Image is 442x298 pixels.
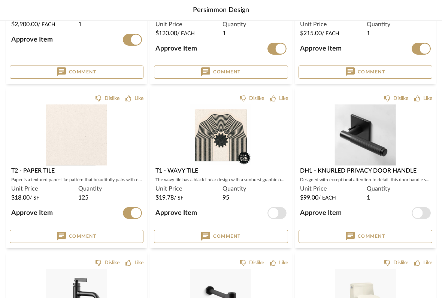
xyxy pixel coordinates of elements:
button: Comment [10,230,143,243]
span: Comment [69,233,97,239]
span: Approve Item [300,45,342,52]
div: Paper is a textured paper-like pattern that beautifully pairs with other oatterns, but can also b... [11,175,142,184]
span: / SF [30,195,39,201]
span: Comment [213,233,241,239]
img: T2 - Paper Tile [46,104,107,165]
div: Dislike [249,95,264,102]
span: Comment [358,69,385,75]
div: Like [134,95,143,102]
span: 1 [222,29,226,38]
button: Comment [10,66,143,79]
span: Persimmon Design [193,5,249,15]
div: Dislike [105,95,119,102]
button: Comment [299,66,432,79]
span: / Each [38,22,55,27]
span: Quantity [222,20,246,29]
span: 125 [78,193,88,202]
div: Like [279,95,288,102]
span: Unit Price [155,184,182,193]
span: Quantity [78,184,102,193]
div: 0 [299,104,432,165]
span: Comment [213,69,241,75]
span: $120.00 [155,30,177,36]
button: Comment [154,66,288,79]
img: DH1 - Knurled Privacy Door Handle [335,104,396,165]
span: 1 [367,29,370,38]
span: Comment [358,233,385,239]
div: Dislike [105,259,119,267]
span: Approve Item [11,36,53,43]
div: Like [423,95,432,102]
span: $215.00 [300,30,322,36]
span: Quantity [367,20,390,29]
span: $2,900.00 [11,21,38,27]
span: / Each [318,195,336,201]
span: Approve Item [300,210,342,216]
span: Approve Item [11,210,53,216]
span: Quantity [222,184,246,193]
span: Approve Item [155,210,197,216]
span: / Each [177,31,195,36]
span: T1 - Wavy Tile [155,168,198,174]
span: / Each [322,31,339,36]
img: T1 - Wavy Tile [190,104,251,165]
button: Comment [154,230,288,243]
span: $18.00 [11,195,30,201]
span: Unit Price [300,20,327,29]
div: Like [423,259,432,267]
span: Comment [69,69,97,75]
div: Like [279,259,288,267]
div: Dislike [393,95,408,102]
div: Dislike [249,259,264,267]
span: 1 [78,20,82,29]
button: Comment [299,230,432,243]
span: 95 [222,193,229,202]
span: T2 - Paper Tile [11,168,55,174]
div: Dislike [393,259,408,267]
span: $99.00 [300,195,318,201]
div: The wavy tile has a black linear design with a sunburst graphic on a textured paper-like background. [155,175,286,184]
span: Unit Price [300,184,327,193]
span: Unit Price [11,184,38,193]
span: 1 [367,193,370,202]
span: DH1 - Knurled Privacy Door Handle [300,168,417,174]
div: Like [134,259,143,267]
span: Approve Item [155,45,197,52]
span: $19.78 [155,195,174,201]
span: Unit Price [155,20,182,29]
span: / SF [174,195,184,201]
div: Designed with exceptional attention to detail, this door handle seamlessly blends luxurious style... [300,175,431,184]
span: Quantity [367,184,390,193]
